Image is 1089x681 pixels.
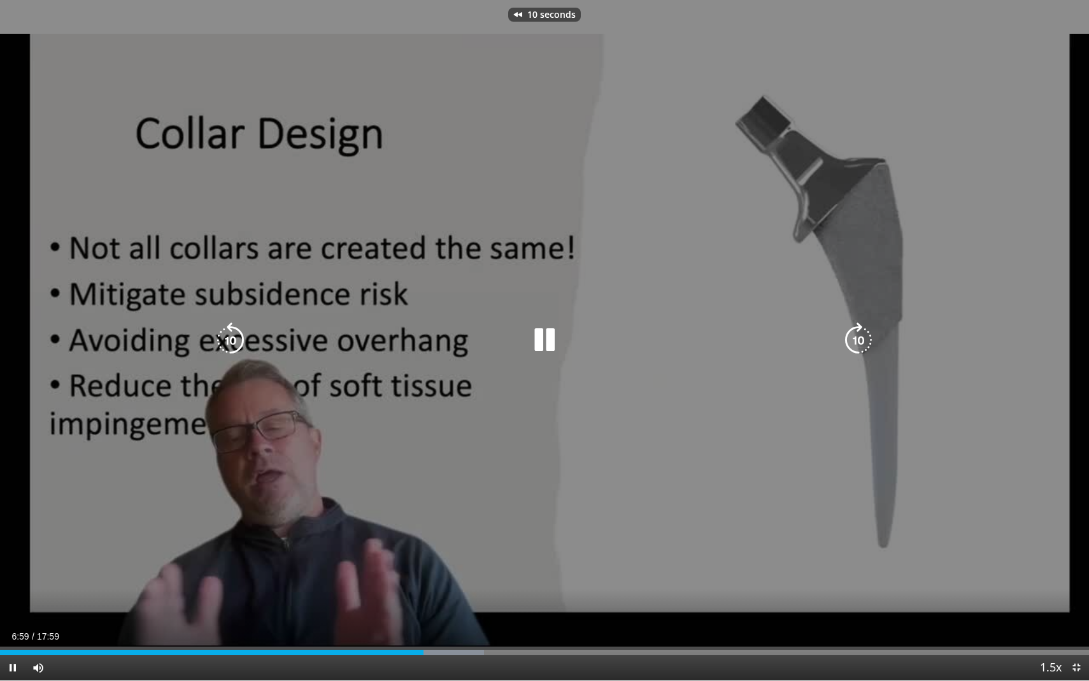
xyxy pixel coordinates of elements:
button: Mute [25,655,51,680]
span: 17:59 [37,631,59,642]
span: / [32,631,34,642]
p: 10 seconds [527,10,576,19]
button: Exit Fullscreen [1064,655,1089,680]
span: 6:59 [11,631,29,642]
button: Playback Rate [1038,655,1064,680]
